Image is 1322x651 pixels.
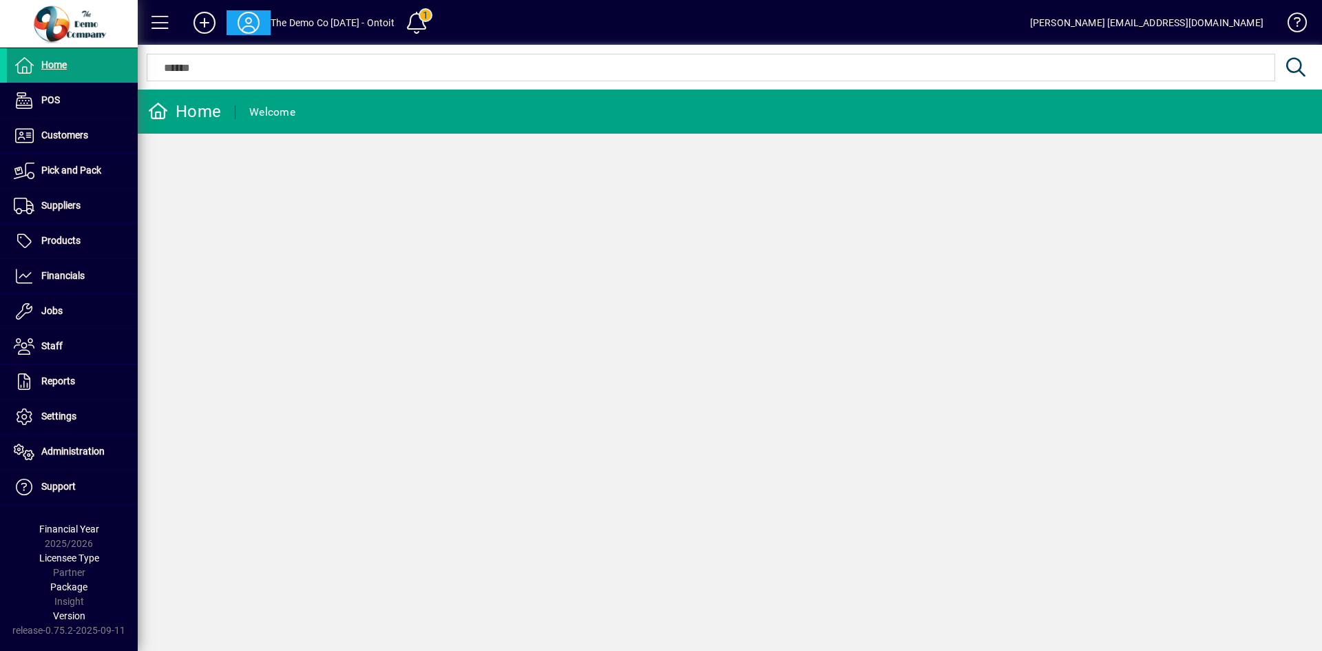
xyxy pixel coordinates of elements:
[41,305,63,316] span: Jobs
[50,581,87,592] span: Package
[7,83,138,118] a: POS
[53,610,85,621] span: Version
[41,200,81,211] span: Suppliers
[41,375,75,386] span: Reports
[7,154,138,188] a: Pick and Pack
[39,524,99,535] span: Financial Year
[7,224,138,258] a: Products
[41,130,88,141] span: Customers
[1277,3,1305,48] a: Knowledge Base
[7,400,138,434] a: Settings
[41,94,60,105] span: POS
[41,340,63,351] span: Staff
[7,294,138,329] a: Jobs
[41,481,76,492] span: Support
[7,435,138,469] a: Administration
[182,10,227,35] button: Add
[227,10,271,35] button: Profile
[41,235,81,246] span: Products
[148,101,221,123] div: Home
[39,552,99,564] span: Licensee Type
[7,259,138,293] a: Financials
[7,470,138,504] a: Support
[41,270,85,281] span: Financials
[41,59,67,70] span: Home
[1030,12,1263,34] div: [PERSON_NAME] [EMAIL_ADDRESS][DOMAIN_NAME]
[7,118,138,153] a: Customers
[271,12,395,34] div: The Demo Co [DATE] - Ontoit
[41,446,105,457] span: Administration
[41,165,101,176] span: Pick and Pack
[7,364,138,399] a: Reports
[7,189,138,223] a: Suppliers
[41,411,76,422] span: Settings
[7,329,138,364] a: Staff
